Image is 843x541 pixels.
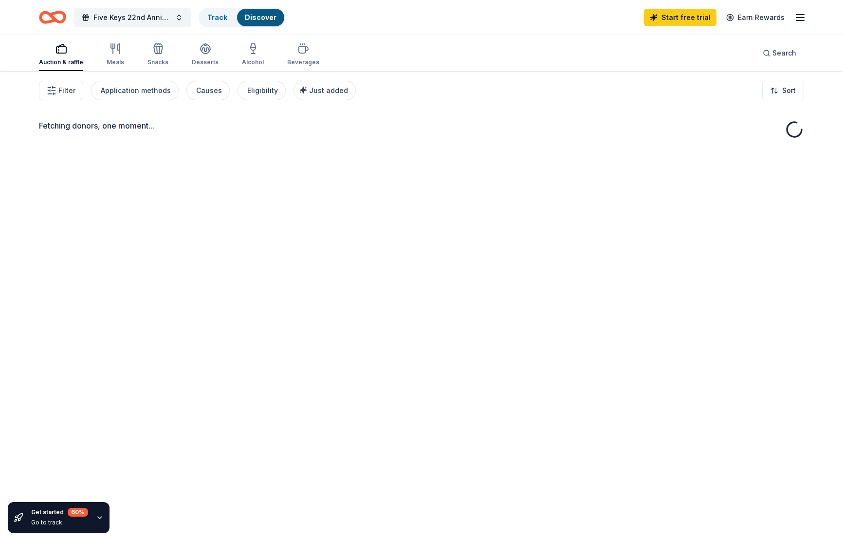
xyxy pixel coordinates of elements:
[242,58,264,66] div: Alcohol
[287,39,319,71] button: Beverages
[39,81,83,100] button: Filter
[58,85,75,96] span: Filter
[39,58,83,66] div: Auction & raffle
[147,39,168,71] button: Snacks
[107,39,124,71] button: Meals
[199,8,285,27] button: TrackDiscover
[247,85,278,96] div: Eligibility
[762,81,804,100] button: Sort
[293,81,356,100] button: Just added
[101,85,171,96] div: Application methods
[31,519,88,526] div: Go to track
[107,58,124,66] div: Meals
[287,58,319,66] div: Beverages
[91,81,179,100] button: Application methods
[93,12,171,23] span: Five Keys 22nd Anniversary Celebration and Fundraiser
[309,86,348,94] span: Just added
[192,58,219,66] div: Desserts
[245,13,276,21] a: Discover
[238,81,286,100] button: Eligibility
[720,9,790,26] a: Earn Rewards
[68,508,88,517] div: 60 %
[207,13,227,21] a: Track
[644,9,716,26] a: Start free trial
[242,39,264,71] button: Alcohol
[31,508,88,517] div: Get started
[39,120,804,131] div: Fetching donors, one moment...
[782,85,796,96] span: Sort
[186,81,230,100] button: Causes
[39,6,66,29] a: Home
[196,85,222,96] div: Causes
[74,8,191,27] button: Five Keys 22nd Anniversary Celebration and Fundraiser
[39,39,83,71] button: Auction & raffle
[192,39,219,71] button: Desserts
[755,43,804,63] button: Search
[147,58,168,66] div: Snacks
[772,47,796,59] span: Search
